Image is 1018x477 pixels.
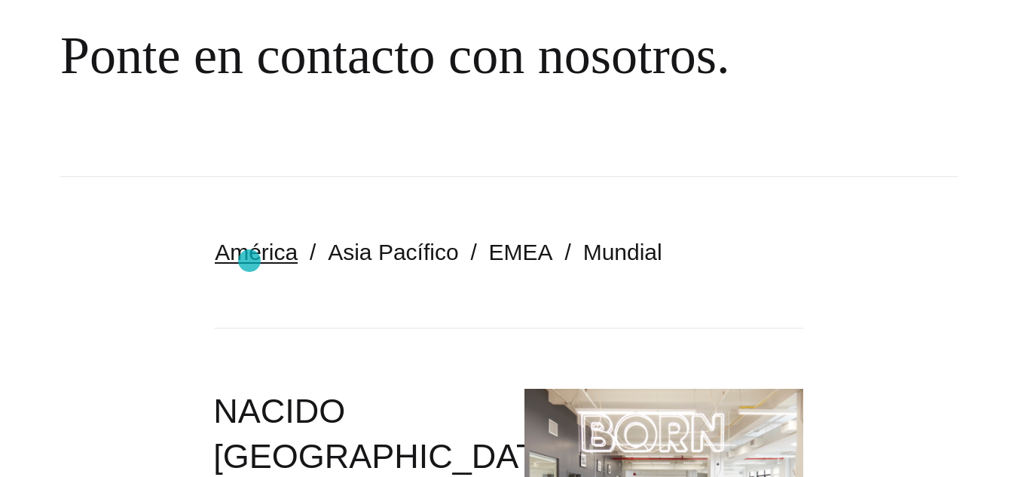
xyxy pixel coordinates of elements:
font: Ponte en contacto con nosotros. [60,26,729,84]
a: Mundial [583,240,662,264]
a: EMEA [489,240,553,264]
a: Asia Pacífico [328,240,458,264]
a: América [215,240,298,264]
font: NACIDO [GEOGRAPHIC_DATA] [213,392,566,475]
